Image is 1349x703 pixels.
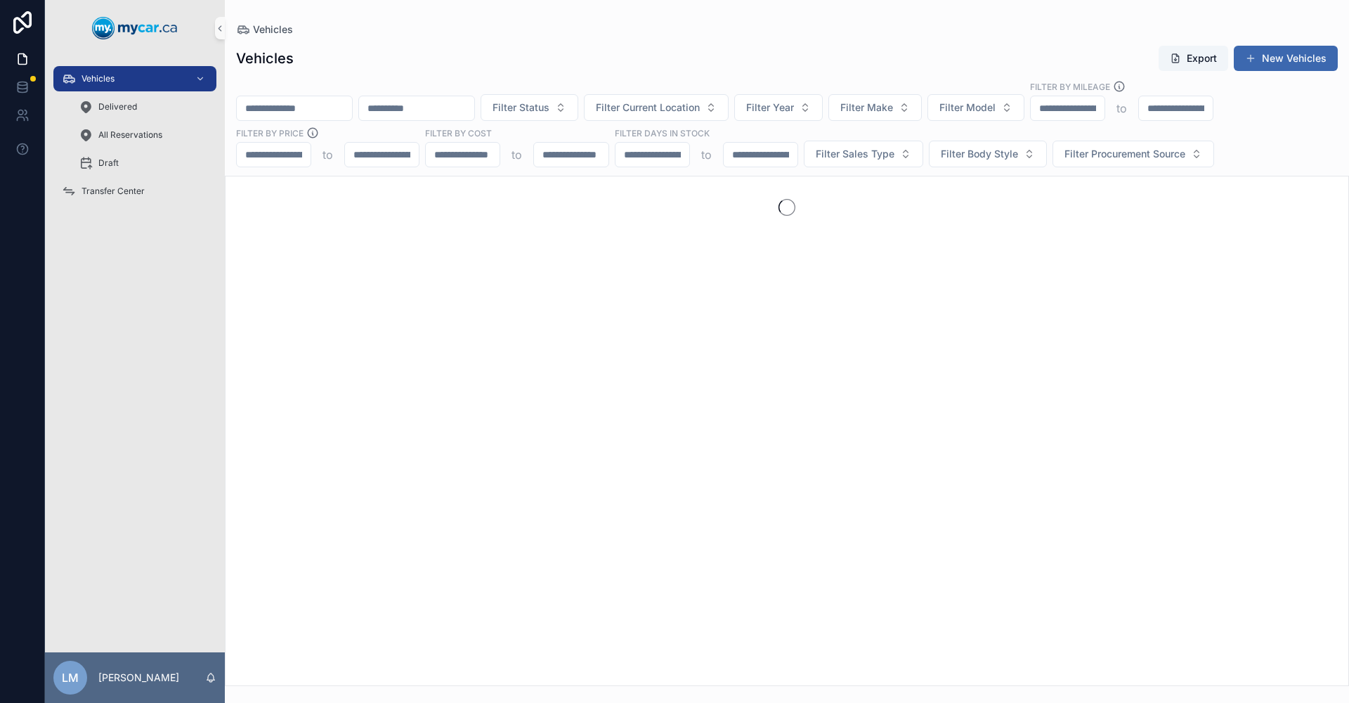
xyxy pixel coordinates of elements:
[929,141,1047,167] button: Select Button
[236,49,294,68] h1: Vehicles
[481,94,578,121] button: Select Button
[98,157,119,169] span: Draft
[98,671,179,685] p: [PERSON_NAME]
[816,147,894,161] span: Filter Sales Type
[941,147,1018,161] span: Filter Body Style
[734,94,823,121] button: Select Button
[701,146,712,163] p: to
[1053,141,1214,167] button: Select Button
[927,94,1024,121] button: Select Button
[236,22,293,37] a: Vehicles
[596,101,700,115] span: Filter Current Location
[804,141,923,167] button: Select Button
[98,129,162,141] span: All Reservations
[425,127,492,139] label: FILTER BY COST
[511,146,522,163] p: to
[62,669,79,686] span: LM
[1159,46,1228,71] button: Export
[322,146,333,163] p: to
[840,101,893,115] span: Filter Make
[53,66,216,91] a: Vehicles
[70,150,216,176] a: Draft
[92,17,178,39] img: App logo
[1234,46,1338,71] button: New Vehicles
[1064,147,1185,161] span: Filter Procurement Source
[939,101,996,115] span: Filter Model
[98,101,137,112] span: Delivered
[584,94,729,121] button: Select Button
[236,127,304,139] label: FILTER BY PRICE
[493,101,549,115] span: Filter Status
[45,56,225,222] div: scrollable content
[253,22,293,37] span: Vehicles
[70,122,216,148] a: All Reservations
[615,127,710,139] label: Filter Days In Stock
[1116,100,1127,117] p: to
[746,101,794,115] span: Filter Year
[1030,80,1110,93] label: Filter By Mileage
[828,94,922,121] button: Select Button
[70,94,216,120] a: Delivered
[82,73,115,84] span: Vehicles
[82,186,145,197] span: Transfer Center
[53,179,216,204] a: Transfer Center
